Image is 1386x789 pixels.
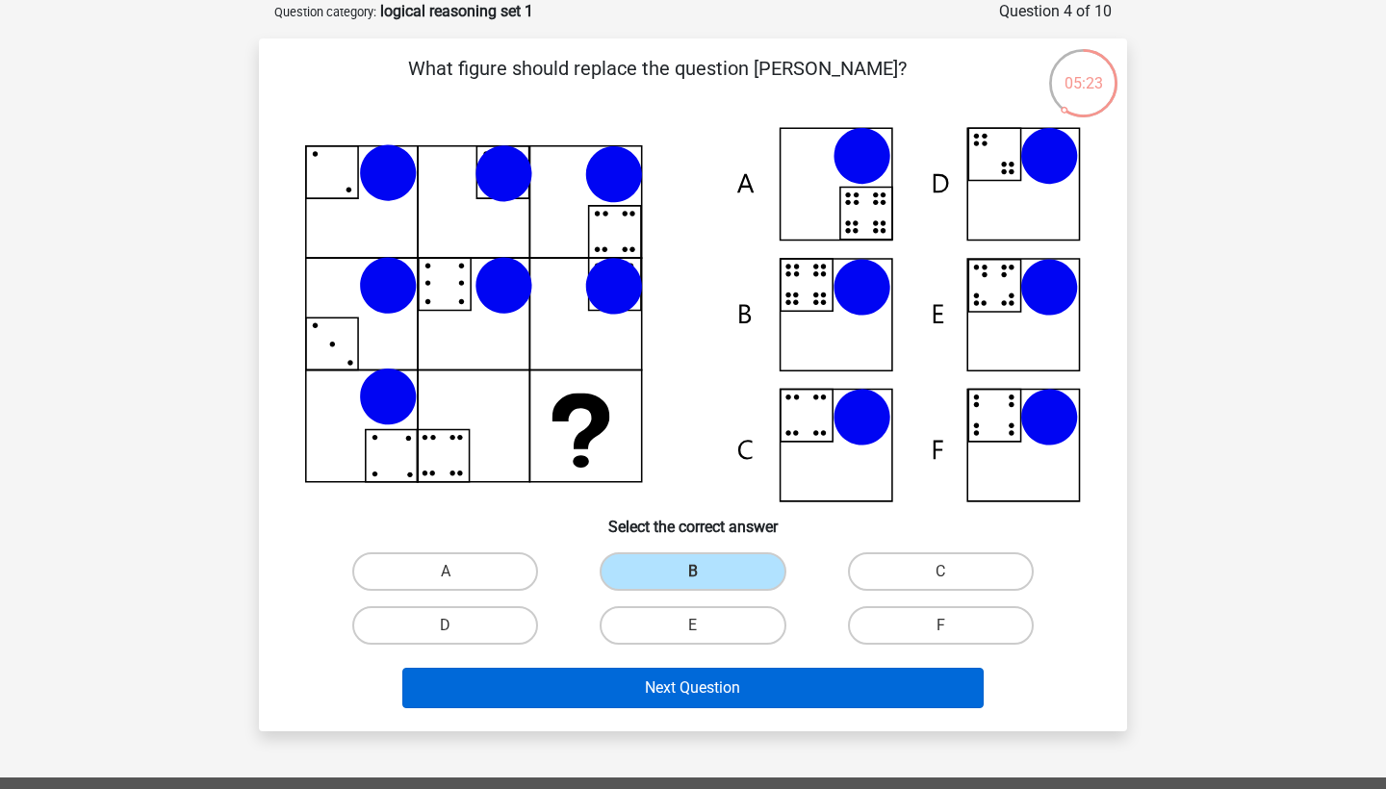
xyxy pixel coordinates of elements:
[380,2,533,20] strong: logical reasoning set 1
[848,606,1034,645] label: F
[352,552,538,591] label: A
[290,502,1096,536] h6: Select the correct answer
[352,606,538,645] label: D
[600,552,785,591] label: B
[1047,47,1119,95] div: 05:23
[274,5,376,19] small: Question category:
[402,668,985,708] button: Next Question
[848,552,1034,591] label: C
[290,54,1024,112] p: What figure should replace the question [PERSON_NAME]?
[600,606,785,645] label: E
